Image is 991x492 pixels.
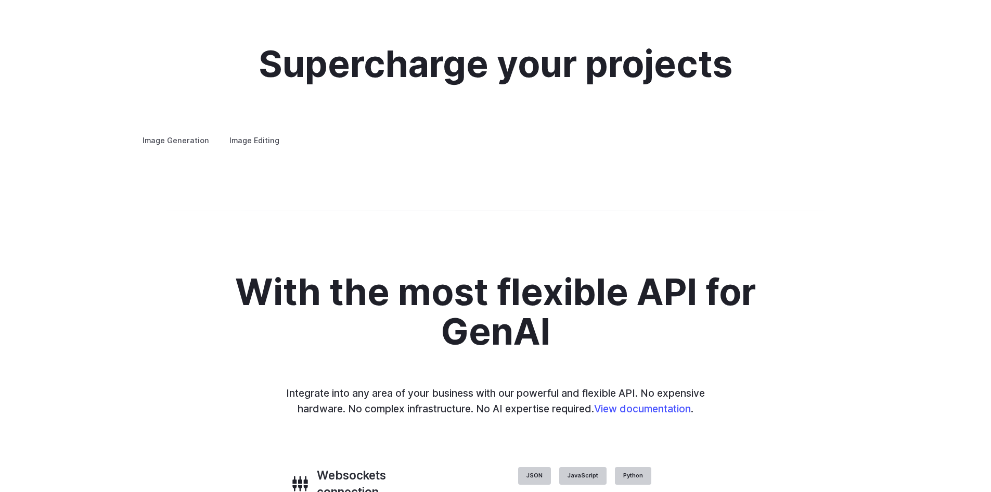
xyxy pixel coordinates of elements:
h2: With the most flexible API for GenAI [206,272,786,352]
label: JavaScript [559,467,607,485]
p: Integrate into any area of your business with our powerful and flexible API. No expensive hardwar... [279,385,712,417]
label: Python [615,467,651,485]
label: Image Editing [221,131,288,149]
a: View documentation [594,402,691,415]
h2: Supercharge your projects [259,44,732,84]
label: Image Generation [134,131,218,149]
label: JSON [518,467,551,485]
